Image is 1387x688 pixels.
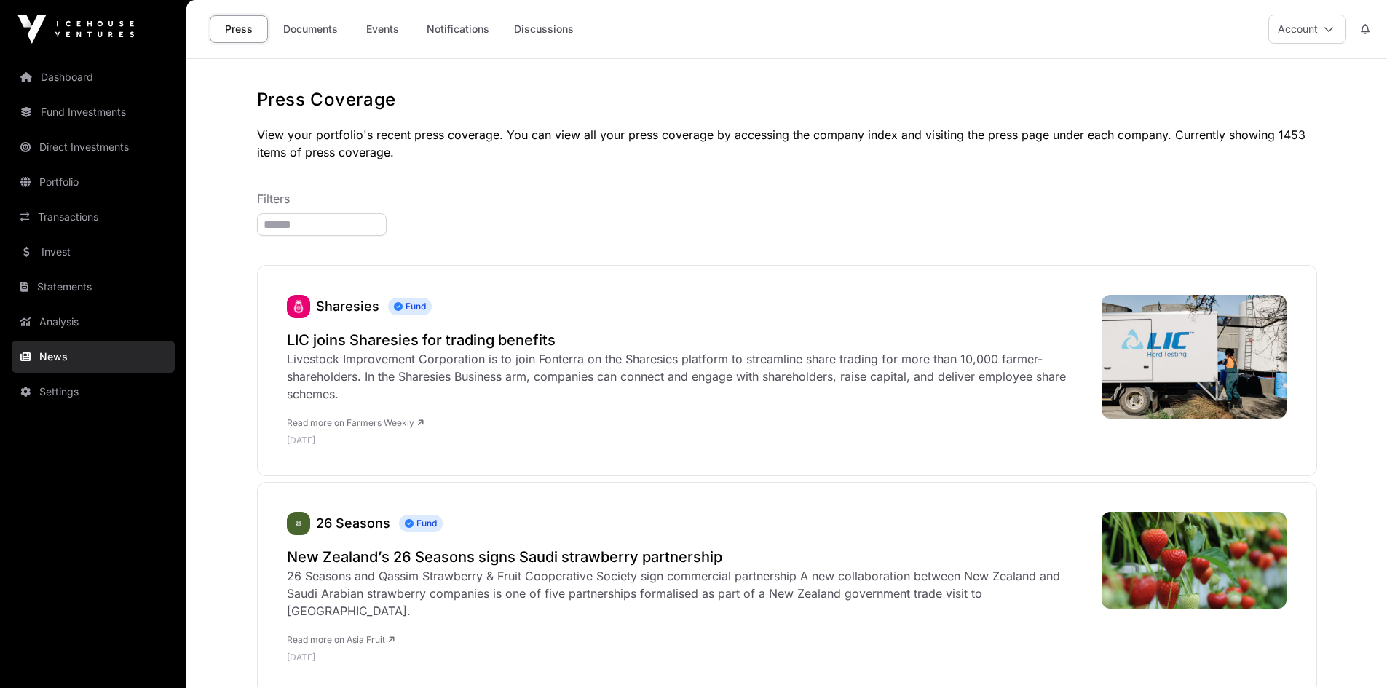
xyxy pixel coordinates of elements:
[316,298,379,314] a: Sharesies
[287,295,310,318] a: Sharesies
[399,515,443,532] span: Fund
[287,634,395,645] a: Read more on Asia Fruit
[257,88,1317,111] h1: Press Coverage
[388,298,432,315] span: Fund
[287,350,1087,403] div: Livestock Improvement Corporation is to join Fonterra on the Sharesies platform to streamline sha...
[12,166,175,198] a: Portfolio
[12,131,175,163] a: Direct Investments
[287,330,1087,350] a: LIC joins Sharesies for trading benefits
[12,61,175,93] a: Dashboard
[287,512,310,535] img: 26-seasons247.png
[12,306,175,338] a: Analysis
[12,236,175,268] a: Invest
[287,295,310,318] img: sharesies_logo.jpeg
[353,15,411,43] a: Events
[287,652,1087,663] p: [DATE]
[12,96,175,128] a: Fund Investments
[12,341,175,373] a: News
[287,567,1087,620] div: 26 Seasons and Qassim Strawberry & Fruit Cooperative Society sign commercial partnership A new co...
[17,15,134,44] img: Icehouse Ventures Logo
[287,512,310,535] a: 26 Seasons
[316,515,390,531] a: 26 Seasons
[12,271,175,303] a: Statements
[1268,15,1346,44] button: Account
[1102,512,1287,609] img: 143204_2_1217296_crop.jpg
[1102,295,1287,419] img: 484176776_1035568341937315_8710553082385032245_n-768x512.jpg
[12,376,175,408] a: Settings
[257,190,1317,207] p: Filters
[287,435,1087,446] p: [DATE]
[1314,618,1387,688] iframe: Chat Widget
[274,15,347,43] a: Documents
[287,417,424,428] a: Read more on Farmers Weekly
[417,15,499,43] a: Notifications
[287,547,1087,567] a: New Zealand’s 26 Seasons signs Saudi strawberry partnership
[210,15,268,43] a: Press
[12,201,175,233] a: Transactions
[257,126,1317,161] p: View your portfolio's recent press coverage. You can view all your press coverage by accessing th...
[505,15,583,43] a: Discussions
